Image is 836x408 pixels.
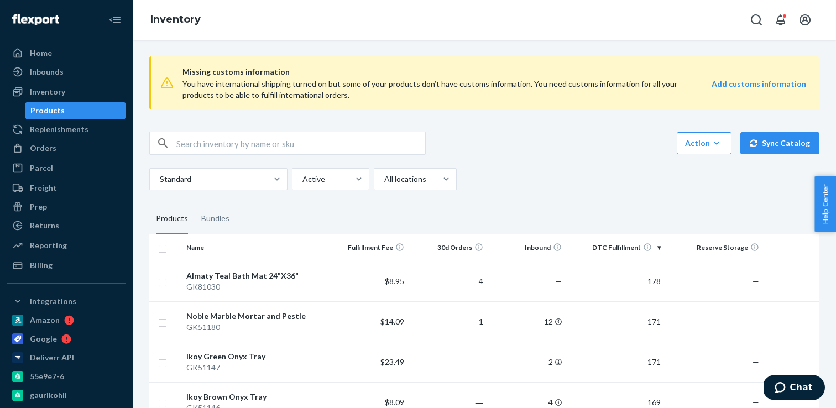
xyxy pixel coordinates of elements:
div: Action [685,138,723,149]
span: $14.09 [380,317,404,326]
button: Open Search Box [745,9,767,31]
button: Sync Catalog [740,132,819,154]
a: Inventory [7,83,126,101]
th: Reserve Storage [665,234,764,261]
a: Billing [7,257,126,274]
div: Deliverr API [30,352,74,363]
th: Fulfillment Fee [330,234,409,261]
div: Products [156,203,188,234]
button: Action [677,132,731,154]
a: Freight [7,179,126,197]
span: $8.95 [385,276,404,286]
div: You have international shipping turned on but some of your products don’t have customs informatio... [182,79,681,101]
div: GK51180 [186,322,325,333]
a: Google [7,330,126,348]
a: Add customs information [712,79,806,101]
div: Bundles [201,203,229,234]
td: 171 [566,301,665,342]
span: — [753,276,759,286]
div: Freight [30,182,57,193]
span: — [753,397,759,407]
button: Open account menu [794,9,816,31]
button: Help Center [814,176,836,232]
a: Inventory [150,13,201,25]
a: gaurikohli [7,386,126,404]
th: DTC Fulfillment [566,234,665,261]
div: 55e9e7-6 [30,371,64,382]
div: Home [30,48,52,59]
td: 12 [488,301,567,342]
td: 4 [409,261,488,301]
iframe: Opens a widget where you can chat to one of our agents [764,375,825,402]
ol: breadcrumbs [142,4,210,36]
div: Inbounds [30,66,64,77]
div: Prep [30,201,47,212]
span: — [753,357,759,367]
td: 178 [566,261,665,301]
a: 55e9e7-6 [7,368,126,385]
span: $23.49 [380,357,404,367]
div: Orders [30,143,56,154]
th: 30d Orders [409,234,488,261]
img: Flexport logo [12,14,59,25]
a: Deliverr API [7,349,126,367]
div: Amazon [30,315,60,326]
div: Returns [30,220,59,231]
div: Google [30,333,57,344]
a: Reporting [7,237,126,254]
input: All locations [383,174,384,185]
td: ― [409,342,488,382]
a: Parcel [7,159,126,177]
strong: Add customs information [712,79,806,88]
div: GK51147 [186,362,325,373]
div: GK81030 [186,281,325,292]
div: Products [30,105,65,116]
a: Inbounds [7,63,126,81]
a: Prep [7,198,126,216]
div: Ikoy Green Onyx Tray [186,351,325,362]
div: gaurikohli [30,390,67,401]
div: Inventory [30,86,65,97]
div: Ikoy Brown Onyx Tray [186,391,325,402]
a: Replenishments [7,121,126,138]
a: Returns [7,217,126,234]
a: Orders [7,139,126,157]
td: 1 [409,301,488,342]
td: 171 [566,342,665,382]
th: Inbound [488,234,567,261]
div: Almaty Teal Bath Mat 24"X36" [186,270,325,281]
td: 2 [488,342,567,382]
input: Active [301,174,302,185]
th: Name [182,234,330,261]
div: Reporting [30,240,67,251]
a: Amazon [7,311,126,329]
a: Home [7,44,126,62]
div: Parcel [30,163,53,174]
div: Integrations [30,296,76,307]
div: Replenishments [30,124,88,135]
div: Billing [30,260,53,271]
button: Integrations [7,292,126,310]
a: Products [25,102,127,119]
span: — [555,276,562,286]
span: — [753,317,759,326]
div: Noble Marble Mortar and Pestle [186,311,325,322]
span: Missing customs information [182,65,806,79]
input: Search inventory by name or sku [176,132,425,154]
input: Standard [159,174,160,185]
button: Close Navigation [104,9,126,31]
button: Open notifications [770,9,792,31]
span: $8.09 [385,397,404,407]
